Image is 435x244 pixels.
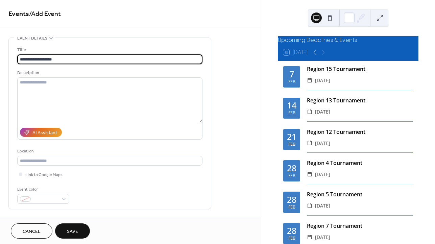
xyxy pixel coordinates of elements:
[307,76,312,84] div: ​
[315,233,330,241] span: [DATE]
[307,65,413,73] div: Region 15 Tournament
[278,36,418,44] div: Upcoming Deadlines & Events
[287,132,296,141] div: 21
[288,111,295,115] div: Feb
[287,101,296,109] div: 14
[20,128,62,137] button: AI Assistant
[8,7,29,21] a: Events
[307,139,312,147] div: ​
[17,35,47,42] span: Event details
[307,128,413,136] div: Region 12 Tournament
[287,226,296,235] div: 28
[17,217,47,224] span: Date and time
[315,202,330,210] span: [DATE]
[307,190,413,198] div: Region 5 Tournament
[315,170,330,178] span: [DATE]
[307,170,312,178] div: ​
[289,70,294,78] div: 7
[32,129,57,137] div: AI Assistant
[307,108,312,116] div: ​
[307,159,413,167] div: Region 4 Tournament
[288,80,295,84] div: Feb
[287,195,296,204] div: 28
[288,174,295,178] div: Feb
[307,222,413,230] div: Region 7 Tournament
[25,171,63,178] span: Link to Google Maps
[288,205,295,210] div: Feb
[67,228,78,235] span: Save
[11,223,52,239] button: Cancel
[315,108,330,116] span: [DATE]
[17,148,201,155] div: Location
[288,236,295,241] div: Feb
[23,228,41,235] span: Cancel
[307,96,413,104] div: Region 13 Tournament
[307,202,312,210] div: ​
[288,142,295,147] div: Feb
[17,69,201,76] div: Description
[17,186,68,193] div: Event color
[17,46,201,53] div: Title
[29,7,61,21] span: / Add Event
[315,139,330,147] span: [DATE]
[315,76,330,84] span: [DATE]
[287,164,296,172] div: 28
[307,233,312,241] div: ​
[55,223,90,239] button: Save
